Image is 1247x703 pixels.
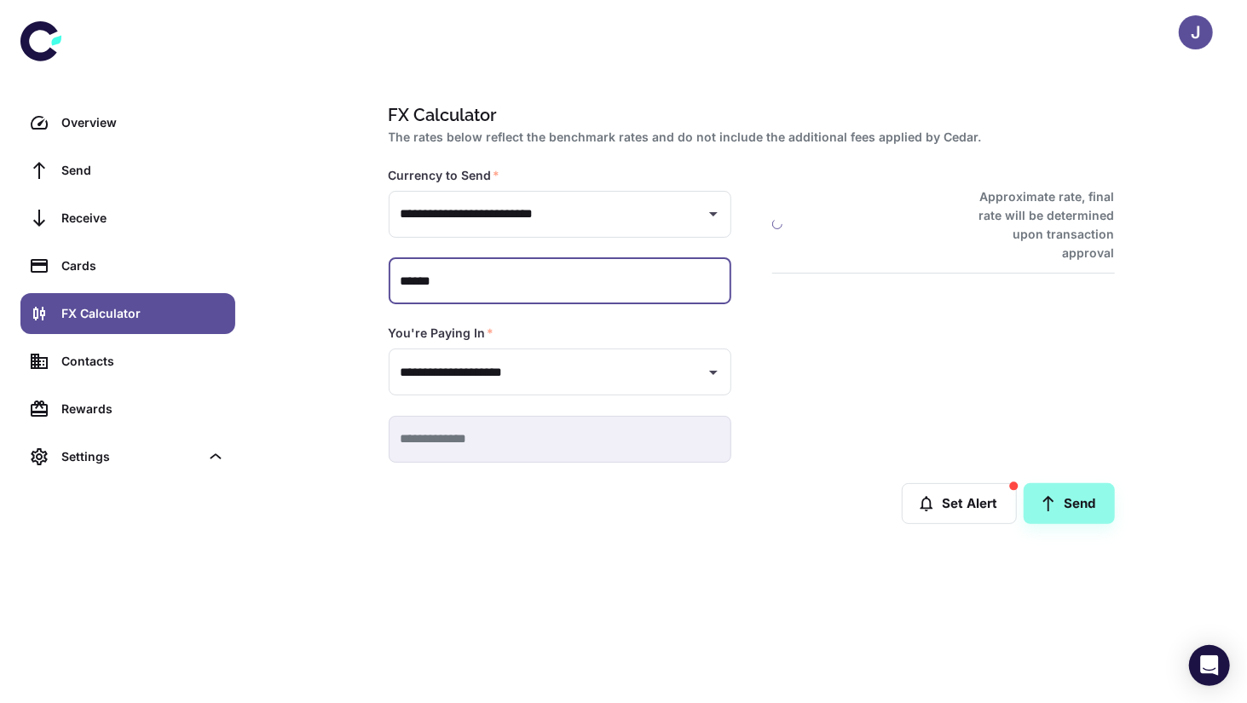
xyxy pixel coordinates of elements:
[61,161,225,180] div: Send
[61,304,225,323] div: FX Calculator
[61,352,225,371] div: Contacts
[61,256,225,275] div: Cards
[61,447,199,466] div: Settings
[389,102,1108,128] h1: FX Calculator
[61,400,225,418] div: Rewards
[701,360,725,384] button: Open
[20,150,235,191] a: Send
[20,245,235,286] a: Cards
[1189,645,1230,686] div: Open Intercom Messenger
[20,436,235,477] div: Settings
[20,198,235,239] a: Receive
[961,187,1115,262] h6: Approximate rate, final rate will be determined upon transaction approval
[701,202,725,226] button: Open
[902,483,1017,524] button: Set Alert
[1024,483,1115,524] a: Send
[389,325,494,342] label: You're Paying In
[1179,15,1213,49] button: J
[389,167,500,184] label: Currency to Send
[61,113,225,132] div: Overview
[20,293,235,334] a: FX Calculator
[61,209,225,228] div: Receive
[20,389,235,429] a: Rewards
[20,341,235,382] a: Contacts
[20,102,235,143] a: Overview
